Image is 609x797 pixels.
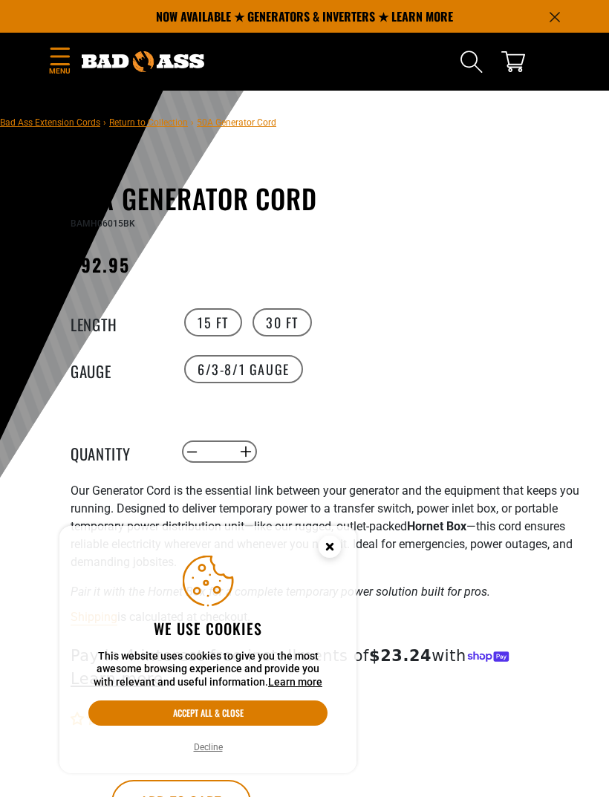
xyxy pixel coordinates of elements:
label: Quantity [71,442,145,461]
strong: Hornet Box [407,519,466,533]
span: 50A Generator Cord [197,117,276,128]
label: 30 FT [253,308,312,336]
span: Menu [48,65,71,77]
label: 15 FT [184,308,242,336]
span: BAMH06015BK [71,218,135,229]
span: › [103,117,106,128]
p: This website uses cookies to give you the most awesome browsing experience and provide you with r... [88,650,328,689]
span: › [191,117,194,128]
a: Learn more [268,676,322,688]
summary: Search [460,50,483,74]
legend: Gauge [71,360,145,379]
a: Return to Collection [109,117,188,128]
img: Bad Ass Extension Cords [82,51,204,72]
h2: We use cookies [88,619,328,638]
h1: 50A Generator Cord [71,183,598,214]
p: Our Generator Cord is the essential link between your generator and the equipment that keeps you ... [71,482,598,571]
label: 6/3-8/1 Gauge [184,355,303,383]
span: $92.95 [71,251,130,278]
summary: Menu [48,45,71,79]
legend: Length [71,313,145,332]
button: Decline [189,740,227,755]
button: Accept all & close [88,700,328,726]
aside: Cookie Consent [59,526,356,774]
